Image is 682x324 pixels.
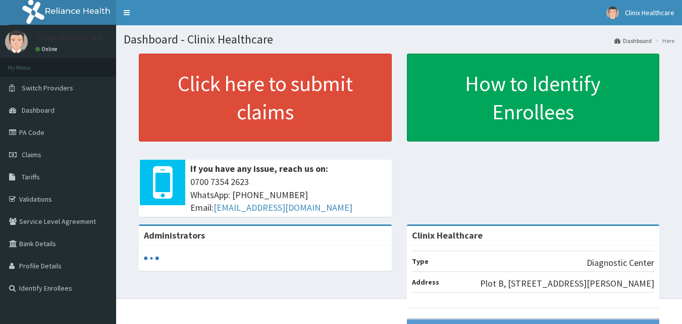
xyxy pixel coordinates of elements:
[190,163,328,174] b: If you have any issue, reach us on:
[22,150,41,159] span: Claims
[144,229,205,241] b: Administrators
[412,257,429,266] b: Type
[614,36,652,45] a: Dashboard
[124,33,674,46] h1: Dashboard - Clinix Healthcare
[214,202,352,213] a: [EMAIL_ADDRESS][DOMAIN_NAME]
[190,175,387,214] span: 0700 7354 2623 WhatsApp: [PHONE_NUMBER] Email:
[412,277,439,287] b: Address
[144,251,159,266] svg: audio-loading
[5,30,28,53] img: User Image
[625,8,674,17] span: Clinix Healthcare
[139,54,392,142] a: Click here to submit claims
[35,45,60,53] a: Online
[412,229,483,241] strong: Clinix Healthcare
[407,54,660,142] a: How to Identify Enrollees
[22,172,40,181] span: Tariffs
[606,7,619,19] img: User Image
[22,106,55,115] span: Dashboard
[653,36,674,45] li: Here
[35,33,103,42] p: Clinix Healthcare
[480,277,654,290] p: Plot B, [STREET_ADDRESS][PERSON_NAME]
[22,83,73,92] span: Switch Providers
[587,256,654,269] p: Diagnostic Center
